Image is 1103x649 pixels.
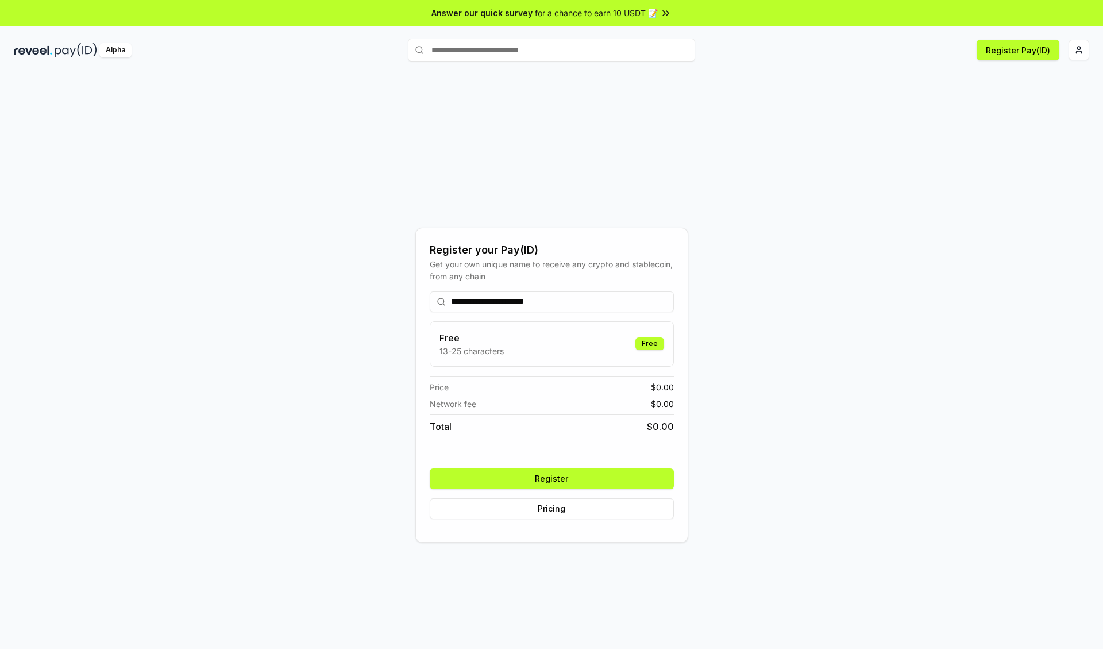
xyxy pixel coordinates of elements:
[651,381,674,393] span: $ 0.00
[439,331,504,345] h3: Free
[430,258,674,282] div: Get your own unique name to receive any crypto and stablecoin, from any chain
[14,43,52,57] img: reveel_dark
[977,40,1059,60] button: Register Pay(ID)
[430,420,452,433] span: Total
[430,381,449,393] span: Price
[55,43,97,57] img: pay_id
[651,398,674,410] span: $ 0.00
[635,337,664,350] div: Free
[430,242,674,258] div: Register your Pay(ID)
[535,7,658,19] span: for a chance to earn 10 USDT 📝
[431,7,533,19] span: Answer our quick survey
[439,345,504,357] p: 13-25 characters
[99,43,132,57] div: Alpha
[430,398,476,410] span: Network fee
[430,498,674,519] button: Pricing
[647,420,674,433] span: $ 0.00
[430,468,674,489] button: Register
